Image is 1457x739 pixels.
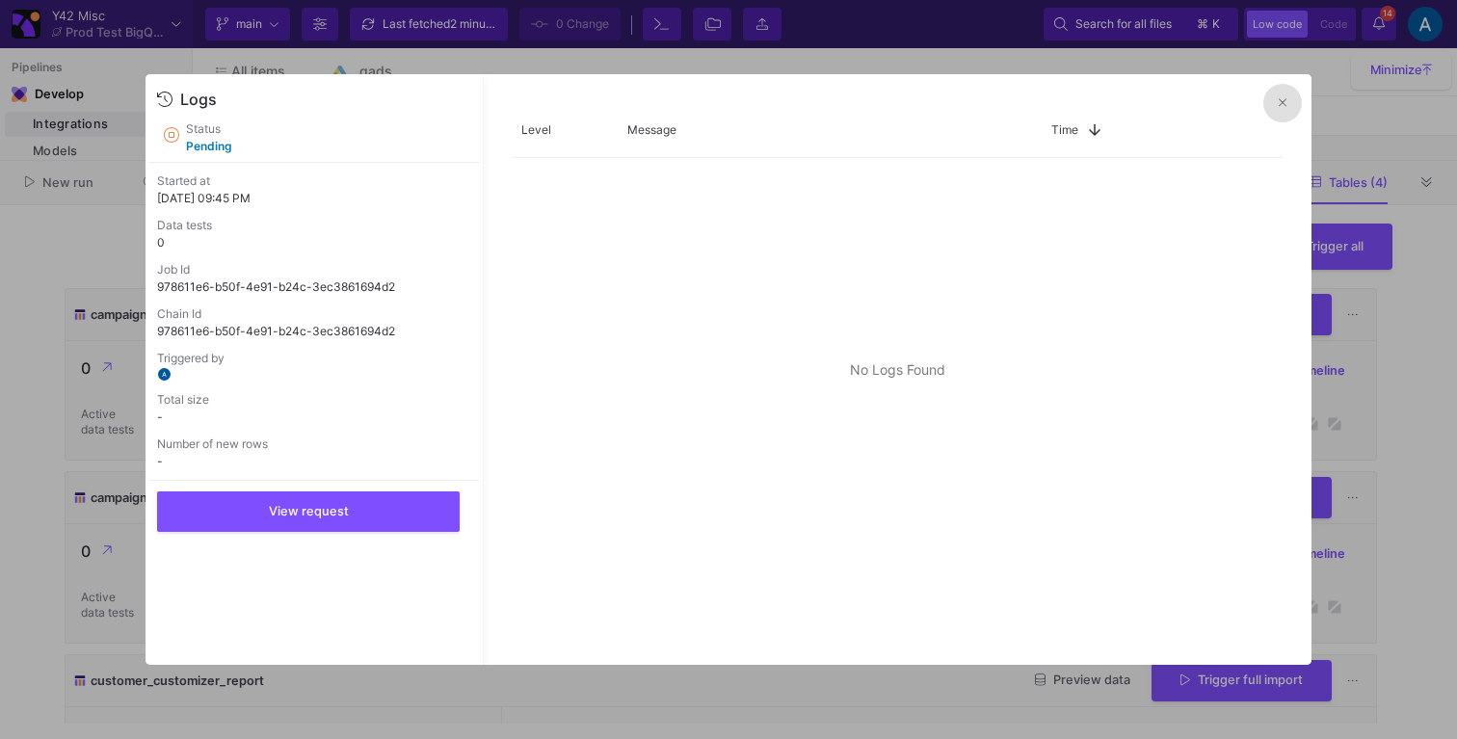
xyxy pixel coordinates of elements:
[157,409,471,426] p: -
[180,90,217,109] div: Logs
[157,190,471,207] p: [DATE] 09:45 PM
[157,217,471,234] p: Data tests
[157,261,471,278] p: Job Id
[1051,122,1078,137] span: Time
[157,391,471,409] p: Total size
[157,453,471,470] p: -
[186,120,232,138] p: Status
[157,491,460,532] button: View request
[186,138,232,155] p: pending
[157,234,471,251] p: 0
[157,323,471,340] p: 978611e6-b50f-4e91-b24c-3ec3861694d2
[157,305,471,323] p: Chain Id
[157,172,471,190] p: Started at
[521,122,551,137] span: Level
[157,278,471,296] p: 978611e6-b50f-4e91-b24c-3ec3861694d2
[157,367,172,382] img: AATXAJyyGjhbEl7Z_5IO_MZVv7Koc9S-C6PkrQR59X_w=s96-c
[157,435,471,453] p: Number of new rows
[269,504,349,518] span: View request
[157,350,471,367] p: Triggered by
[627,122,676,137] span: Message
